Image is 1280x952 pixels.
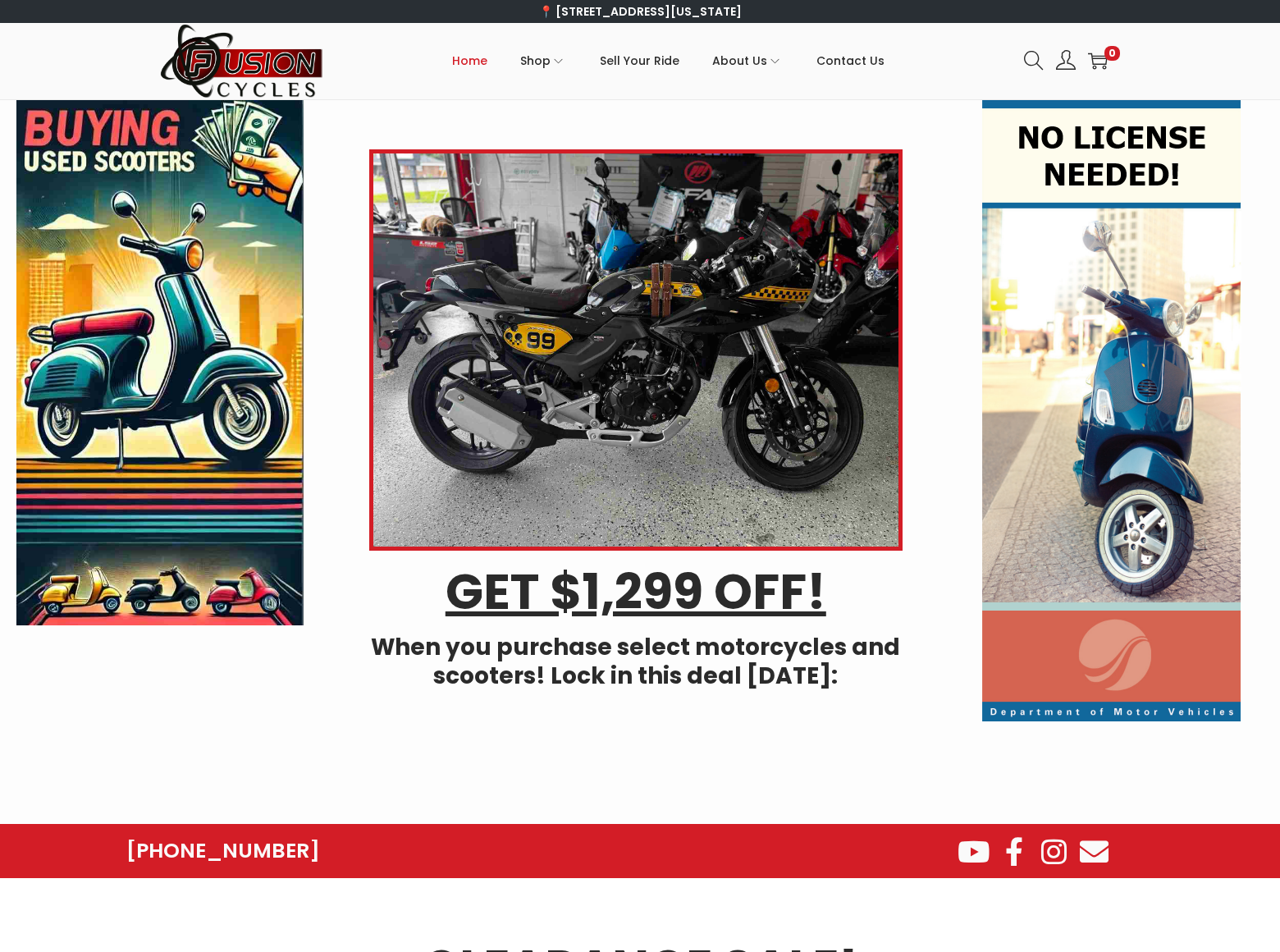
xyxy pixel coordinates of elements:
[328,633,944,690] h4: When you purchase select motorcycles and scooters! Lock in this deal [DATE]:
[452,24,487,98] a: Home
[712,24,784,98] a: About Us
[600,24,679,98] a: Sell Your Ride
[539,3,742,20] a: 📍 [STREET_ADDRESS][US_STATE]
[160,23,324,99] img: Woostify retina logo
[1088,51,1108,71] a: 0
[126,840,320,863] a: [PHONE_NUMBER]
[816,40,885,81] span: Contact Us
[520,24,567,98] a: Shop
[520,40,551,81] span: Shop
[712,40,767,81] span: About Us
[600,40,679,81] span: Sell Your Ride
[816,24,885,98] a: Contact Us
[452,40,487,81] span: Home
[446,557,826,626] u: GET $1,299 OFF!
[324,24,1012,98] nav: Primary navigation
